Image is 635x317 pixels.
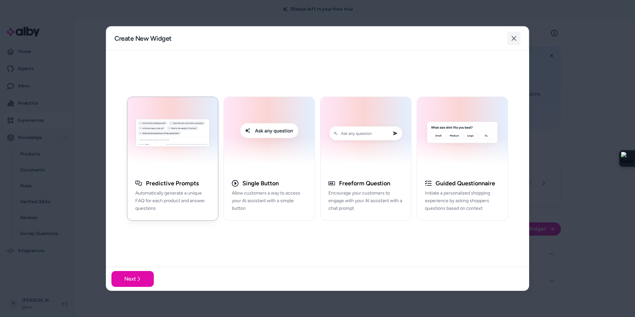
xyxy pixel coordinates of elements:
button: Conversation Prompt ExampleFreeform QuestionEncourage your customers to engage with your AI assis... [320,97,411,221]
p: Allow customers a way to access your AI assistant with a simple button [232,190,307,212]
img: Single Button Embed Example [228,101,311,168]
p: Automatically generate a unique FAQ for each product and answer questions [135,190,210,212]
h3: Single Button [242,180,279,187]
img: Generative Q&A Example [131,101,214,168]
button: Next [111,271,154,287]
p: Initiate a personalized shopping experience by asking shoppers questions based on context [425,190,500,212]
button: Generative Q&A ExamplePredictive PromptsAutomatically generate a unique FAQ for each product and ... [127,97,218,221]
p: Encourage your customers to engage with your AI assistant with a chat prompt [328,190,403,212]
h2: Create New Widget [114,34,172,43]
h3: Guided Questionnaire [436,180,495,187]
img: Conversation Prompt Example [324,101,407,168]
h3: Freeform Question [339,180,390,187]
h3: Predictive Prompts [146,180,199,187]
button: AI Initial Question ExampleGuided QuestionnaireInitiate a personalized shopping experience by ask... [417,97,508,221]
button: Single Button Embed ExampleSingle ButtonAllow customers a way to access your AI assistant with a ... [224,97,315,221]
img: AI Initial Question Example [421,101,504,168]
